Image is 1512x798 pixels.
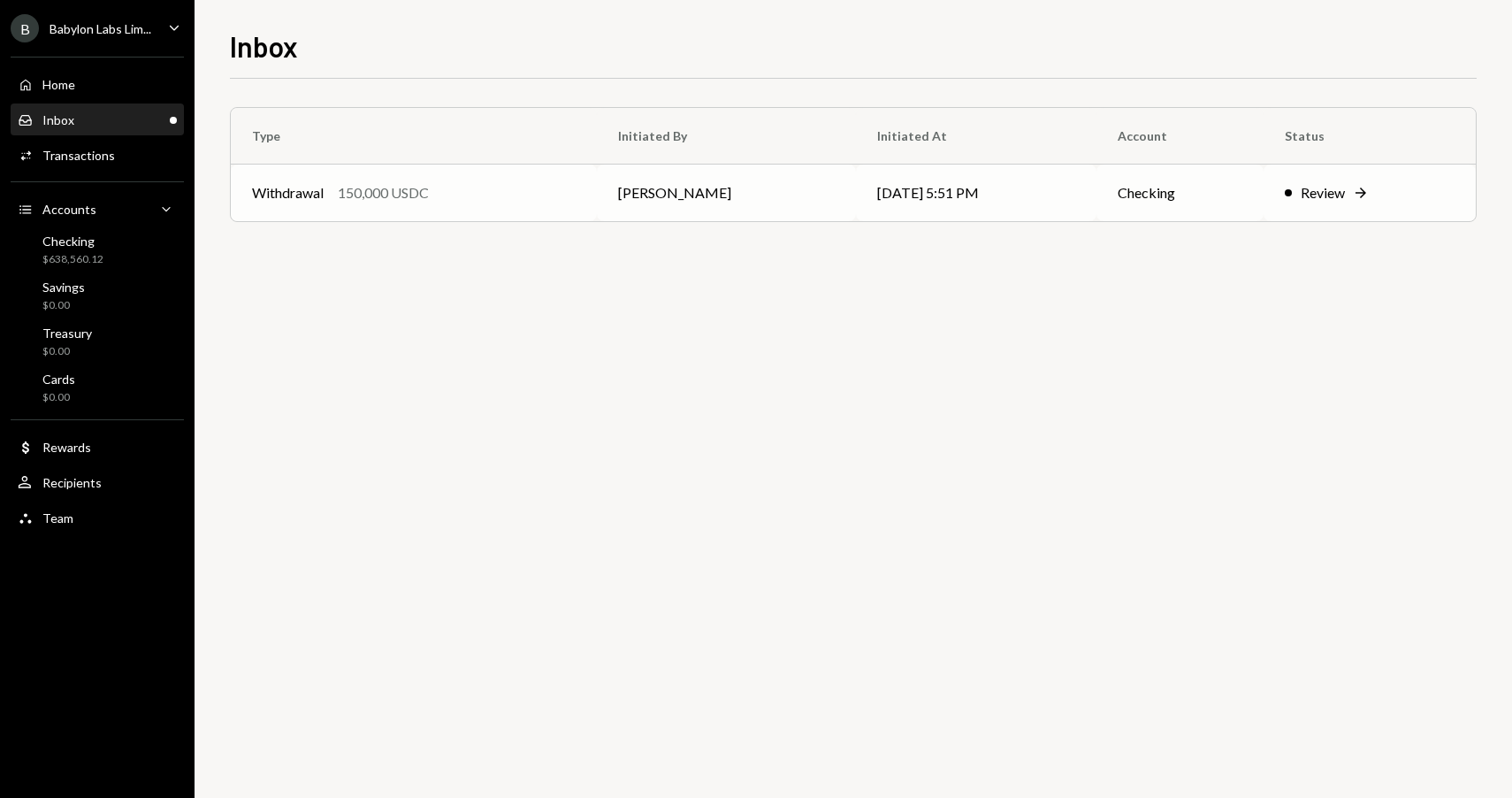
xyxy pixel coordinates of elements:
[1096,108,1264,165] th: Account
[42,112,74,127] div: Inbox
[1301,182,1345,203] div: Review
[11,139,184,171] a: Transactions
[42,280,85,295] div: Savings
[42,252,103,267] div: $638,560.12
[230,28,298,64] h1: Inbox
[42,202,96,217] div: Accounts
[50,21,151,36] div: Babylon Labs Lim...
[231,108,597,165] th: Type
[42,390,75,405] div: $0.00
[597,165,857,221] td: [PERSON_NAME]
[11,431,184,463] a: Rewards
[856,165,1096,221] td: [DATE] 5:51 PM
[11,14,39,42] div: B
[42,372,75,387] div: Cards
[11,320,184,363] a: Treasury$0.00
[11,193,184,225] a: Accounts
[42,148,115,163] div: Transactions
[338,182,429,203] div: 150,000 USDC
[42,344,92,359] div: $0.00
[11,502,184,533] a: Team
[11,228,184,271] a: Checking$638,560.12
[42,77,75,92] div: Home
[42,298,85,313] div: $0.00
[597,108,857,165] th: Initiated By
[11,466,184,498] a: Recipients
[1096,165,1264,221] td: Checking
[11,104,184,135] a: Inbox
[11,68,184,100] a: Home
[42,475,102,490] div: Recipients
[42,234,103,249] div: Checking
[1264,108,1476,165] th: Status
[11,366,184,409] a: Cards$0.00
[252,182,324,203] div: Withdrawal
[42,326,92,341] div: Treasury
[42,510,73,526] div: Team
[11,274,184,317] a: Savings$0.00
[42,440,91,455] div: Rewards
[856,108,1096,165] th: Initiated At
